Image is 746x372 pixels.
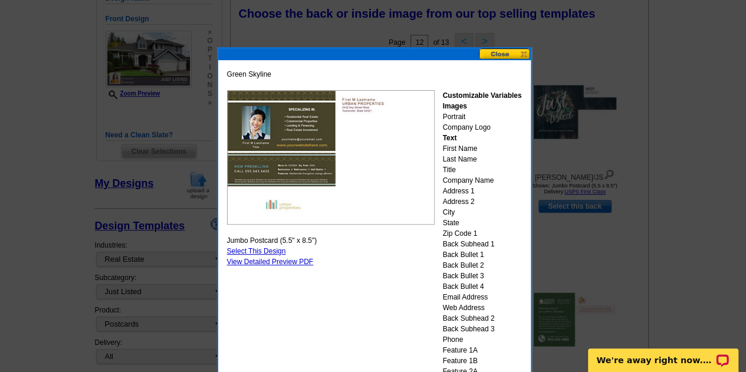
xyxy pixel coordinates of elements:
[580,335,746,372] iframe: LiveChat chat widget
[442,134,456,142] strong: Text
[442,91,521,100] strong: Customizable Variables
[442,102,466,110] strong: Images
[227,247,286,255] a: Select This Design
[227,235,317,246] span: Jumbo Postcard (5.5" x 8.5")
[227,69,271,80] span: Green Skyline
[227,90,435,225] img: PCRealEstate15BJ.jpg
[227,258,314,266] a: View Detailed Preview PDF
